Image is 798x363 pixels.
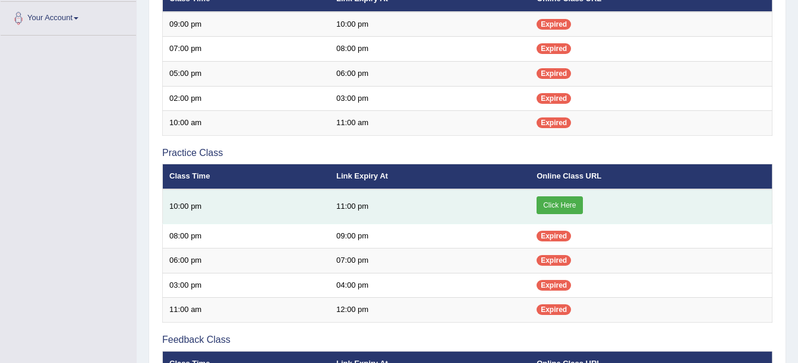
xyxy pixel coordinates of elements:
span: Expired [537,19,571,30]
h3: Feedback Class [162,335,772,345]
td: 10:00 am [163,111,330,136]
td: 07:00 pm [163,37,330,62]
span: Expired [537,304,571,315]
a: Click Here [537,196,582,214]
td: 11:00 am [330,111,530,136]
td: 03:00 pm [330,86,530,111]
td: 10:00 pm [330,12,530,37]
td: 05:00 pm [163,61,330,86]
td: 02:00 pm [163,86,330,111]
td: 12:00 pm [330,298,530,323]
span: Expired [537,255,571,266]
span: Expired [537,280,571,291]
td: 09:00 pm [163,12,330,37]
th: Class Time [163,164,330,189]
th: Online Class URL [530,164,772,189]
span: Expired [537,93,571,104]
td: 03:00 pm [163,273,330,298]
a: Your Account [1,2,136,31]
span: Expired [537,231,571,241]
td: 06:00 pm [330,61,530,86]
td: 08:00 pm [330,37,530,62]
h3: Practice Class [162,148,772,158]
span: Expired [537,68,571,79]
span: Expired [537,43,571,54]
td: 11:00 pm [330,189,530,224]
th: Link Expiry At [330,164,530,189]
td: 10:00 pm [163,189,330,224]
td: 04:00 pm [330,273,530,298]
td: 08:00 pm [163,224,330,249]
td: 11:00 am [163,298,330,323]
span: Expired [537,117,571,128]
td: 09:00 pm [330,224,530,249]
td: 06:00 pm [163,249,330,273]
td: 07:00 pm [330,249,530,273]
